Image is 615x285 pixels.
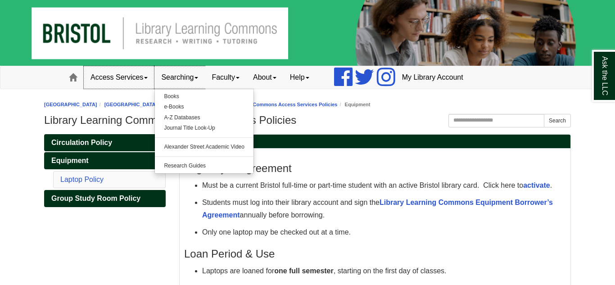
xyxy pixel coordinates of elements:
span: Circulation Policy [51,139,112,146]
a: My Library Account [395,66,470,89]
a: Searching [154,66,205,89]
strong: one full semester [274,267,334,275]
p: Must be a current Bristol full-time or part-time student with an active Bristol library card. Cli... [202,179,566,192]
h3: Loan Period & Use [184,248,566,260]
a: Books [155,91,253,102]
a: [GEOGRAPHIC_DATA] [44,102,97,107]
span: Group Study Room Policy [51,195,140,202]
h3: Eligibility & Agreement [184,162,566,175]
h2: Laptop Policy [180,135,570,149]
p: Laptops are loaned for , starting on the first day of classes. [202,265,566,277]
a: Alexander Street Academic Video [155,142,253,152]
li: Equipment [337,100,370,109]
a: Access Services [84,66,154,89]
h1: Library Learning Commons Access Services Policies [44,114,571,127]
a: Research Guides [155,161,253,171]
a: Faculty [205,66,246,89]
a: Laptop Policy [60,176,104,183]
a: About [246,66,283,89]
a: Circulation Policy [44,134,166,151]
a: Equipment [44,152,166,169]
a: activate [523,181,550,189]
a: Help [283,66,316,89]
button: Search [544,114,571,127]
p: Only one laptop may be checked out at a time. [202,226,566,239]
a: Group Study Room Policy [44,190,166,207]
a: Journal Title Look-Up [155,123,253,133]
span: Equipment [51,157,89,164]
p: Students must log into their library account and sign the annually before borrowing. [202,196,566,222]
a: Library Learning Commons Equipment Borrower’s Agreement [202,199,553,219]
a: A-Z Databases [155,113,253,123]
a: e-Books [155,102,253,112]
div: Guide Pages [44,134,166,207]
nav: breadcrumb [44,100,571,109]
a: [GEOGRAPHIC_DATA] Learning Commons [104,102,205,107]
a: Library Learning Commons Access Services Policies [213,102,338,107]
